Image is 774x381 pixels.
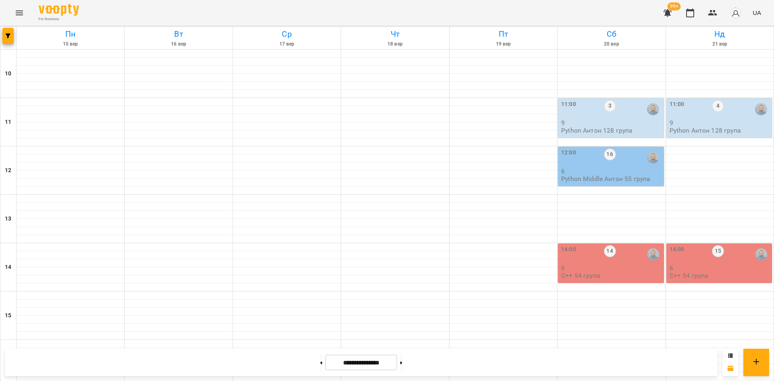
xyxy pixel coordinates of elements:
[342,40,447,48] h6: 18 вер
[5,311,11,320] h6: 15
[126,40,231,48] h6: 16 вер
[5,118,11,127] h6: 11
[670,119,770,126] p: 9
[753,8,761,17] span: UA
[670,264,770,271] p: 6
[561,168,662,175] p: 6
[451,28,556,40] h6: Пт
[667,28,772,40] h6: Нд
[561,272,600,279] p: C++ 54 група
[561,127,633,134] p: Python Антон 128 група
[712,245,724,257] label: 15
[749,5,764,20] button: UA
[234,28,339,40] h6: Ср
[561,148,576,157] label: 12:00
[670,272,709,279] p: C++ 54 група
[18,28,123,40] h6: Пн
[126,28,231,40] h6: Вт
[670,245,685,254] label: 14:00
[18,40,123,48] h6: 15 вер
[39,4,79,16] img: Voopty Logo
[561,100,576,109] label: 11:00
[342,28,447,40] h6: Чт
[559,40,664,48] h6: 20 вер
[647,248,659,260] img: Антон Костюк
[5,214,11,223] h6: 13
[10,3,29,23] button: Menu
[5,166,11,175] h6: 12
[755,248,767,260] img: Антон Костюк
[451,40,556,48] h6: 19 вер
[39,17,79,22] span: For Business
[559,28,664,40] h6: Сб
[561,245,576,254] label: 14:00
[561,175,650,182] p: Python Middle Антон 55 група
[604,245,616,257] label: 14
[561,119,662,126] p: 9
[604,148,616,160] label: 16
[712,100,724,112] label: 4
[5,263,11,272] h6: 14
[667,40,772,48] h6: 21 вер
[604,100,616,112] label: 3
[670,100,685,109] label: 11:00
[730,7,741,19] img: avatar_s.png
[647,152,659,164] img: Антон Костюк
[5,69,11,78] h6: 10
[561,264,662,271] p: 6
[234,40,339,48] h6: 17 вер
[670,127,741,134] p: Python Антон 128 група
[755,103,767,115] img: Антон Костюк
[668,2,681,10] span: 99+
[647,103,659,115] img: Антон Костюк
